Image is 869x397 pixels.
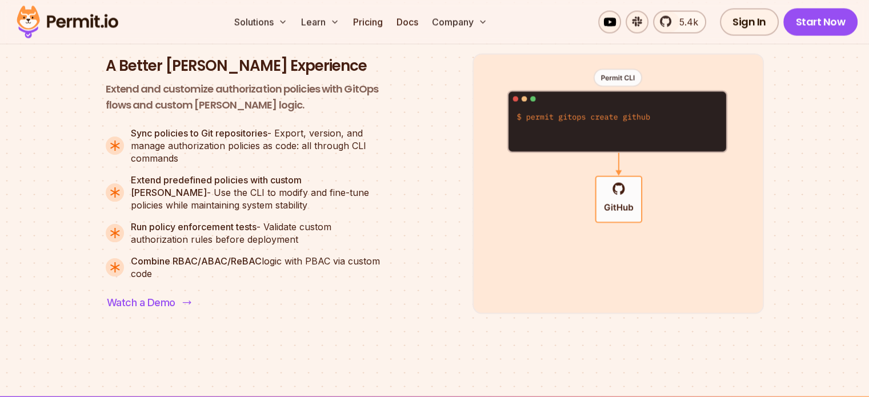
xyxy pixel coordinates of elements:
[392,10,423,33] a: Docs
[131,173,380,211] span: - Use the CLI to modify and fine-tune policies while maintaining system stability
[107,294,175,310] span: Watch a Demo
[427,10,492,33] button: Company
[106,293,190,311] a: Watch a Demo
[349,10,387,33] a: Pricing
[106,81,380,113] p: Extend and customize authorization policies with GitOps flows and custom [PERSON_NAME] logic.
[131,127,267,138] strong: Sync policies to Git repositories
[230,10,292,33] button: Solutions
[131,255,262,266] strong: Combine RBAC/ABAC/ReBAC
[11,2,123,41] img: Permit logo
[131,126,380,164] span: - Export, version, and manage authorization policies as code: all through CLI commands
[653,10,706,33] a: 5.4k
[297,10,344,33] button: Learn
[106,55,380,76] h3: A Better [PERSON_NAME] Experience
[131,254,380,279] span: logic with PBAC via custom code
[131,174,302,198] strong: Extend predefined policies with custom [PERSON_NAME]
[672,15,698,29] span: 5.4k
[131,220,257,232] strong: Run policy enforcement tests
[131,220,380,245] span: - Validate custom authorization rules before deployment
[720,8,779,35] a: Sign In
[783,8,858,35] a: Start Now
